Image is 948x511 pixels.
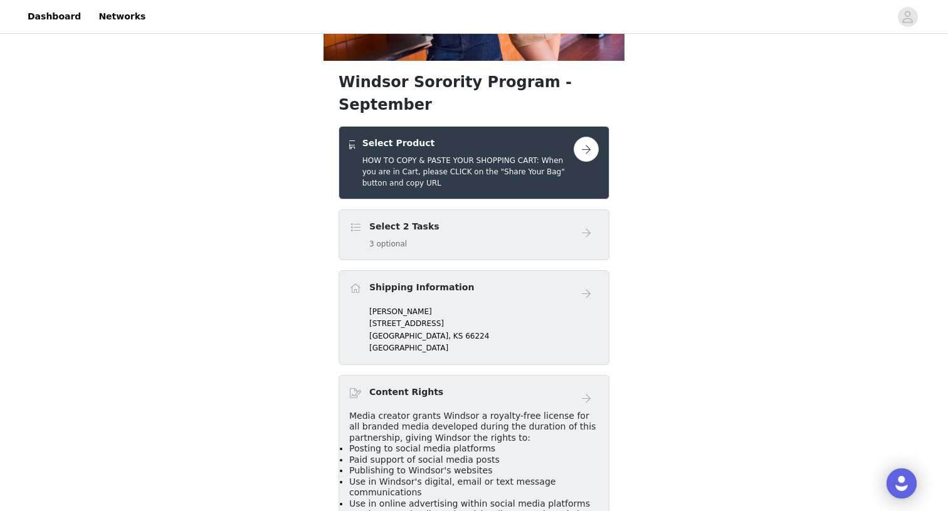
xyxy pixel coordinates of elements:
[349,443,495,453] span: Posting to social media platforms
[339,126,609,199] div: Select Product
[369,386,443,399] h4: Content Rights
[339,71,609,116] h1: Windsor Sorority Program - September
[369,306,599,317] p: [PERSON_NAME]
[349,455,500,465] span: Paid support of social media posts
[349,411,596,443] span: Media creator grants Windsor a royalty-free license for all branded media developed during the du...
[369,342,599,354] p: [GEOGRAPHIC_DATA]
[339,209,609,260] div: Select 2 Tasks
[369,220,440,233] h4: Select 2 Tasks
[902,7,914,27] div: avatar
[887,468,917,498] div: Open Intercom Messenger
[369,238,440,250] h5: 3 optional
[362,137,574,150] h4: Select Product
[369,332,451,340] span: [GEOGRAPHIC_DATA],
[369,318,599,329] p: [STREET_ADDRESS]
[349,498,590,508] span: Use in online advertising within social media platforms
[369,281,474,294] h4: Shipping Information
[91,3,153,31] a: Networks
[465,332,489,340] span: 66224
[453,332,463,340] span: KS
[339,270,609,365] div: Shipping Information
[20,3,88,31] a: Dashboard
[349,477,556,498] span: Use in Windsor's digital, email or text message communications
[362,155,574,189] h5: HOW TO COPY & PASTE YOUR SHOPPING CART: When you are in Cart, please CLICK on the "Share Your Bag...
[349,465,492,475] span: Publishing to Windsor's websites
